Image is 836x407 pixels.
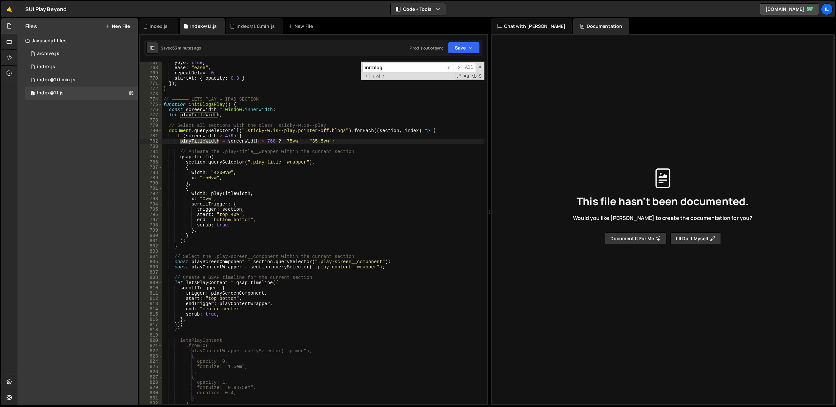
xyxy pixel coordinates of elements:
[140,196,162,202] div: 793
[454,63,463,72] span: ​
[140,333,162,338] div: 819
[140,112,162,118] div: 777
[140,181,162,186] div: 790
[140,160,162,165] div: 786
[140,249,162,254] div: 803
[173,45,201,51] div: 33 minutes ago
[140,149,162,154] div: 784
[140,228,162,233] div: 799
[140,270,162,275] div: 807
[140,375,162,380] div: 827
[140,280,162,285] div: 809
[1,1,17,17] a: 🤙
[140,170,162,175] div: 788
[463,63,476,72] span: Alt-Enter
[140,264,162,270] div: 806
[140,102,162,107] div: 775
[150,23,168,29] div: index.js
[140,191,162,196] div: 792
[363,73,370,79] span: Toggle Replace mode
[37,90,64,96] div: Index@1.1.js
[463,73,470,80] span: CaseSensitive Search
[140,291,162,296] div: 811
[491,18,572,34] div: Chat with [PERSON_NAME]
[821,3,833,15] a: Il
[140,65,162,70] div: 768
[140,285,162,291] div: 810
[140,364,162,369] div: 825
[25,23,37,30] h2: Files
[140,223,162,228] div: 798
[140,107,162,112] div: 776
[140,348,162,354] div: 822
[31,91,35,96] span: 1
[25,47,138,60] div: 13362/34351.js
[362,63,445,72] input: Search for
[140,369,162,375] div: 826
[140,396,162,401] div: 831
[140,238,162,243] div: 801
[17,34,138,47] div: Javascript files
[140,207,162,212] div: 795
[445,63,454,72] span: ​
[140,81,162,86] div: 771
[140,343,162,348] div: 821
[140,327,162,333] div: 818
[140,275,162,280] div: 808
[140,186,162,191] div: 791
[140,359,162,364] div: 824
[370,74,387,79] span: 1 of 2
[573,214,752,222] span: Would you like [PERSON_NAME] to create the documentation for you?
[25,5,67,13] div: SUI Play Beyond
[25,73,138,87] div: 13362/34425.js
[140,133,162,139] div: 781
[140,233,162,238] div: 800
[471,73,478,80] span: Whole Word Search
[410,45,444,51] div: Prod is out of sync
[140,254,162,259] div: 804
[140,306,162,312] div: 814
[140,154,162,160] div: 785
[25,87,138,100] div: 13362/45913.js
[236,23,275,29] div: index@1.0.min.js
[140,390,162,396] div: 830
[140,385,162,390] div: 829
[140,338,162,343] div: 820
[140,243,162,249] div: 802
[577,196,749,206] span: This file hasn't been documented.
[140,259,162,264] div: 805
[140,60,162,65] div: 767
[140,296,162,301] div: 812
[140,217,162,223] div: 797
[105,24,130,29] button: New File
[140,70,162,76] div: 769
[140,212,162,217] div: 796
[288,23,316,29] div: New File
[140,165,162,170] div: 787
[140,354,162,359] div: 823
[670,232,721,245] button: I’ll do it myself
[37,77,75,83] div: index@1.0.min.js
[140,97,162,102] div: 774
[140,317,162,322] div: 816
[140,118,162,123] div: 778
[140,175,162,181] div: 789
[140,128,162,133] div: 780
[140,380,162,385] div: 828
[140,91,162,97] div: 773
[25,60,138,73] div: 13362/33342.js
[456,73,462,80] span: RegExp Search
[605,232,666,245] button: Document it for me
[391,3,446,15] button: Code + Tools
[573,18,629,34] div: Documentation
[190,23,217,29] div: Index@1.1.js
[140,202,162,207] div: 794
[760,3,819,15] a: [DOMAIN_NAME]
[140,123,162,128] div: 779
[140,86,162,91] div: 772
[37,64,55,70] div: index.js
[140,401,162,406] div: 832
[140,144,162,149] div: 783
[140,312,162,317] div: 815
